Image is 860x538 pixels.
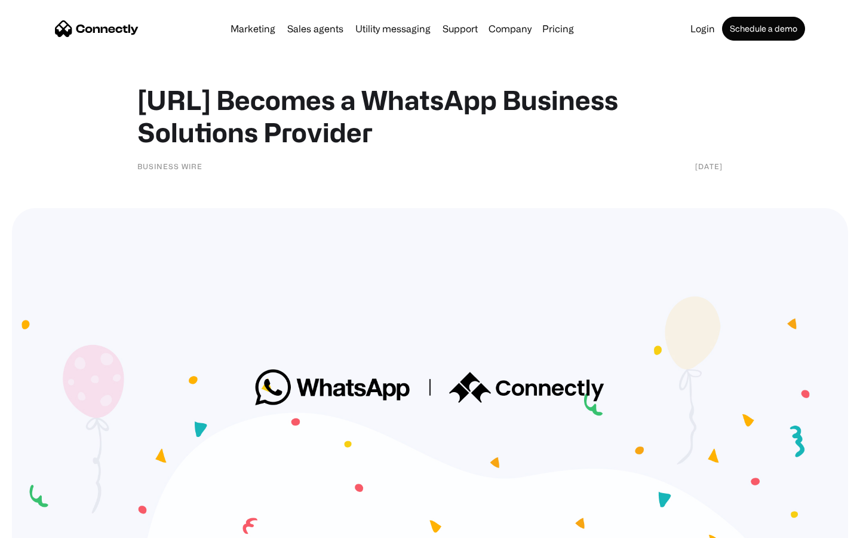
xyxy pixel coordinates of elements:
a: Support [438,24,483,33]
div: [DATE] [695,160,723,172]
a: Sales agents [282,24,348,33]
aside: Language selected: English [12,517,72,534]
a: Login [686,24,720,33]
a: Utility messaging [351,24,435,33]
div: Business Wire [137,160,202,172]
ul: Language list [24,517,72,534]
a: Marketing [226,24,280,33]
a: Schedule a demo [722,17,805,41]
div: Company [489,20,532,37]
h1: [URL] Becomes a WhatsApp Business Solutions Provider [137,84,723,148]
a: Pricing [537,24,579,33]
